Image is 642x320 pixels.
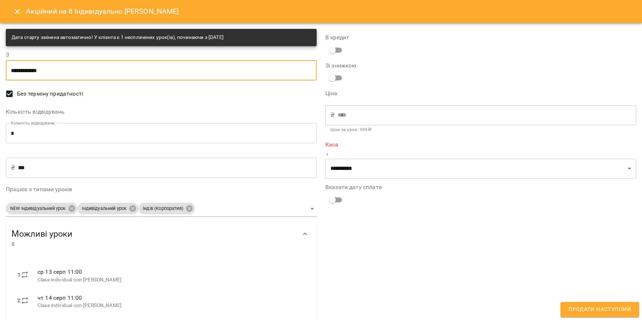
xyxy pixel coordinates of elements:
span: Без терміну придатності [17,89,83,98]
label: 2 [17,296,21,305]
label: З [6,52,317,58]
label: Зі знижкою [325,63,429,69]
span: NEW Індивідуальний урок [6,205,70,212]
p: ₴ [11,163,15,172]
span: ср 13 серп 11:00 [38,268,82,275]
span: Можливі уроки [12,228,296,240]
div: Індивідуальний урок [78,203,138,214]
p: Clase individual con [PERSON_NAME] [38,276,305,284]
label: 1 [17,271,21,279]
button: Show more [296,225,314,243]
h6: Акційний на 8 Індивідуально [PERSON_NAME] [26,6,179,17]
div: NEW Індивідуальний урокІндивідуальний урокІндів (Корпоратив) [6,201,317,217]
p: ₴ [330,111,335,119]
p: Clase individual con [PERSON_NAME] [38,302,305,309]
span: Індів (Корпоратив) [138,205,188,212]
label: Працює з типами уроків [6,187,317,192]
span: Індивідуальний урок [78,205,131,212]
span: чт 14 серп 11:00 [38,294,82,301]
span: 8 [12,240,296,249]
label: В кредит [325,35,636,40]
div: NEW Індивідуальний урок [6,203,78,214]
div: Дата старту змінена автоматично! У клієнта є 1 несплачених урок(ів), починаючи з [DATE] [12,31,224,44]
label: Ціна [325,91,636,96]
button: Продати наступний [560,302,639,317]
div: Індів (Корпоратив) [138,203,195,214]
b: Ціна за урок : 595 ₴ [330,127,371,132]
span: Продати наступний [568,305,631,314]
label: Каса [325,142,636,148]
button: Close [9,3,26,20]
label: Вказати дату сплати [325,184,636,190]
label: Кількість відвідувань [6,109,317,115]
